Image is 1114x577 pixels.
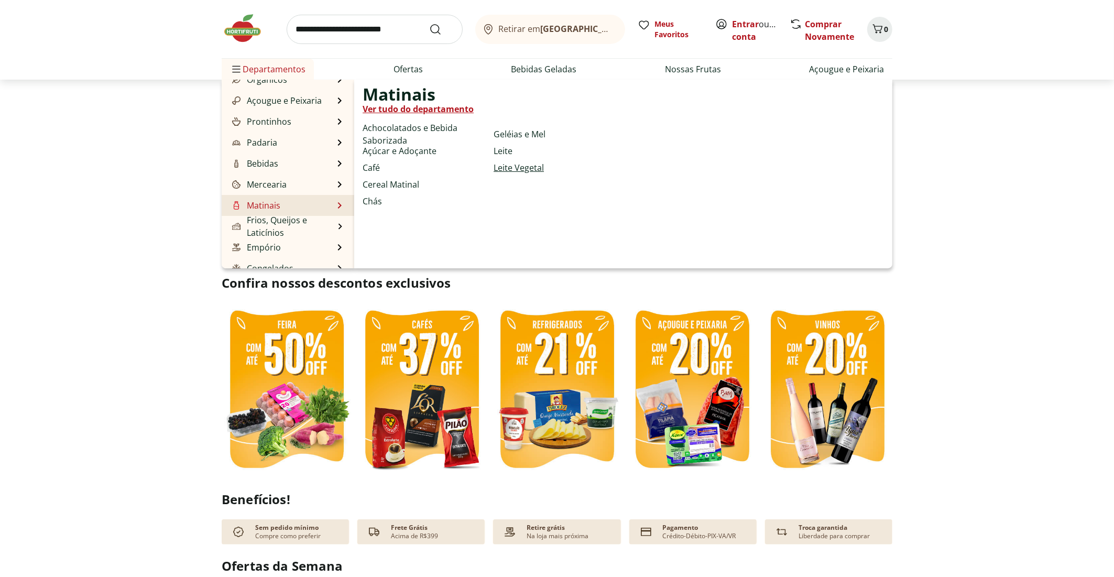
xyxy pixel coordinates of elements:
p: Acima de R$399 [391,532,438,540]
a: Frios, Queijos e LaticíniosFrios, Queijos e Laticínios [230,214,334,239]
img: refrigerados [492,304,622,477]
p: Compre como preferir [255,532,321,540]
p: Sem pedido mínimo [255,524,319,532]
img: Orgânicos [232,75,241,84]
a: Criar conta [732,18,790,42]
img: check [230,524,247,540]
span: Departamentos [230,57,305,82]
a: BebidasBebidas [230,157,278,170]
h2: Benefícios! [222,492,892,507]
img: feira [222,304,352,477]
img: Açougue e Peixaria [232,96,241,105]
a: Açúcar e Adoçante [363,145,436,157]
img: Matinais [232,201,241,210]
input: search [287,15,463,44]
a: Leite [494,145,512,157]
img: card [638,524,654,540]
h2: Ofertas da Semana [222,557,892,575]
a: Entrar [732,18,759,30]
p: Retire grátis [527,524,565,532]
p: Frete Grátis [391,524,428,532]
a: Comprar Novamente [805,18,854,42]
a: Cereal Matinal [363,178,419,191]
button: Menu [230,57,243,82]
img: truck [366,524,383,540]
a: PadariaPadaria [230,136,277,149]
img: Empório [232,243,241,252]
a: Achocolatados e Bebida Saborizada [363,122,489,147]
a: CongeladosCongelados [230,262,293,275]
h2: Confira nossos descontos exclusivos [222,275,892,291]
b: [GEOGRAPHIC_DATA]/[GEOGRAPHIC_DATA] [541,23,717,35]
a: OrgânicosOrgânicos [230,73,287,86]
button: Submit Search [429,23,454,36]
a: MatinaisMatinais [230,199,280,212]
img: Congelados [232,264,241,273]
p: Liberdade para comprar [799,532,870,540]
span: Matinais [363,88,435,101]
img: café [357,304,487,477]
a: Ofertas [394,63,423,75]
img: Devolução [773,524,790,540]
img: resfriados [627,304,757,477]
a: EmpórioEmpório [230,241,281,254]
a: Meus Favoritos [638,19,703,40]
a: Leite Vegetal [494,161,544,174]
a: Chás [363,195,382,208]
p: Crédito-Débito-PIX-VA/VR [663,532,736,540]
a: Bebidas Geladas [511,63,577,75]
a: Café [363,161,380,174]
img: Hortifruti [222,13,274,44]
p: Troca garantida [799,524,847,532]
button: Carrinho [867,17,892,42]
img: Prontinhos [232,117,241,126]
p: Na loja mais próxima [527,532,588,540]
a: ProntinhosProntinhos [230,115,291,128]
a: Açougue e PeixariaAçougue e Peixaria [230,94,322,107]
img: Mercearia [232,180,241,189]
a: Geléias e Mel [494,128,545,140]
a: MerceariaMercearia [230,178,287,191]
a: Ver tudo do departamento [363,103,474,115]
span: Meus Favoritos [654,19,703,40]
img: Frios, Queijos e Laticínios [232,222,241,231]
img: Padaria [232,138,241,147]
a: Nossas Frutas [665,63,721,75]
a: Açougue e Peixaria [809,63,884,75]
span: Retirar em [499,24,615,34]
img: payment [501,524,518,540]
span: 0 [884,24,888,34]
span: ou [732,18,779,43]
button: Retirar em[GEOGRAPHIC_DATA]/[GEOGRAPHIC_DATA] [475,15,625,44]
img: Bebidas [232,159,241,168]
img: vinhos [762,304,892,477]
p: Pagamento [663,524,698,532]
